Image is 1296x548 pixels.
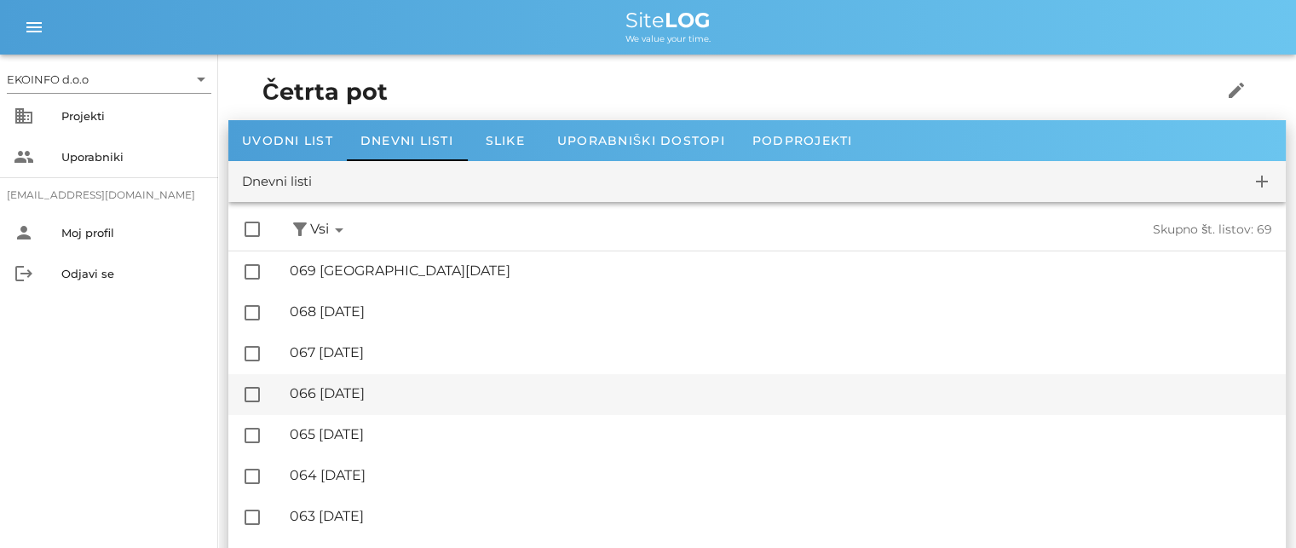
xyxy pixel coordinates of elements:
[557,133,725,148] span: Uporabniški dostopi
[242,133,333,148] span: Uvodni list
[14,263,34,284] i: logout
[625,33,711,44] span: We value your time.
[14,147,34,167] i: people
[290,467,1272,483] div: 064 [DATE]
[665,8,711,32] b: LOG
[14,222,34,243] i: person
[290,344,1272,361] div: 067 [DATE]
[14,106,34,126] i: business
[486,133,525,148] span: Slike
[242,172,312,192] div: Dnevni listi
[191,69,211,89] i: arrow_drop_down
[290,426,1272,442] div: 065 [DATE]
[24,17,44,37] i: menu
[290,508,1272,524] div: 063 [DATE]
[1053,364,1296,548] div: Pripomoček za klepet
[1252,171,1272,192] i: add
[1053,364,1296,548] iframe: Chat Widget
[310,219,349,240] span: Vsi
[1226,80,1247,101] i: edit
[290,303,1272,320] div: 068 [DATE]
[290,385,1272,401] div: 066 [DATE]
[61,267,204,280] div: Odjavi se
[7,66,211,93] div: EKOINFO d.o.o
[290,219,310,240] button: filter_alt
[7,72,89,87] div: EKOINFO d.o.o
[752,133,853,148] span: Podprojekti
[262,75,1169,110] h1: Četrta pot
[625,8,711,32] span: Site
[61,226,204,239] div: Moj profil
[811,222,1273,237] div: Skupno št. listov: 69
[61,150,204,164] div: Uporabniki
[329,220,349,240] i: arrow_drop_down
[61,109,204,123] div: Projekti
[290,262,1272,279] div: 069 [GEOGRAPHIC_DATA][DATE]
[360,133,453,148] span: Dnevni listi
